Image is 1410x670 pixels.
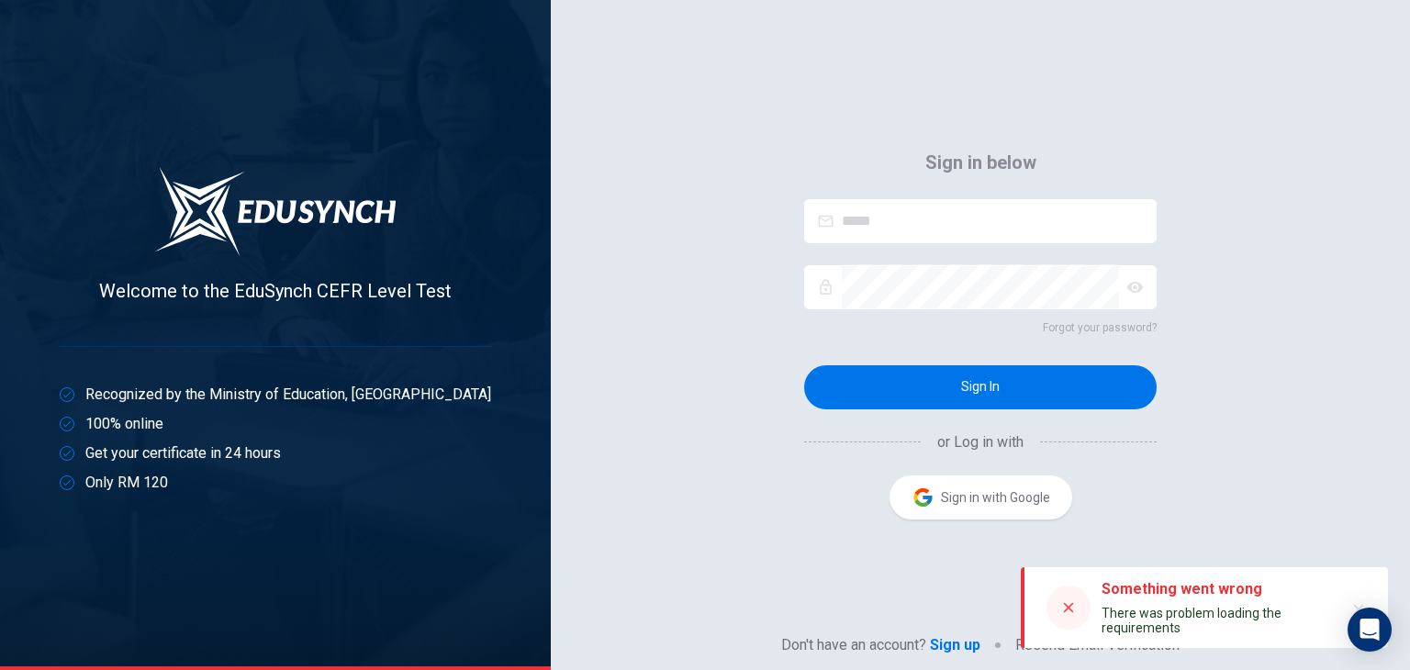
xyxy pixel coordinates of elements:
span: or Log in with [923,431,1038,453]
li: Only RM 120 [60,472,491,494]
button: Sign In [804,365,1157,409]
span: There was problem loading the requirements [1102,606,1281,635]
div: Something went wrong [1102,578,1329,600]
a: Resend Email Verification [1015,634,1180,656]
li: Recognized by the Ministry of Education, [GEOGRAPHIC_DATA] [60,384,491,406]
li: 100% online [60,413,491,435]
p: Sign up [930,634,980,656]
img: logo [154,166,397,258]
span: Welcome to the EduSynch CEFR Level Test [99,280,452,302]
li: Get your certificate in 24 hours [60,442,491,464]
a: Sign up [926,634,980,656]
h4: Sign in below [925,148,1036,177]
a: Forgot your password? [804,317,1157,339]
p: Don't have an account? [781,634,926,656]
button: Sign in with Google [890,475,1072,519]
div: Open Intercom Messenger [1348,608,1392,652]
